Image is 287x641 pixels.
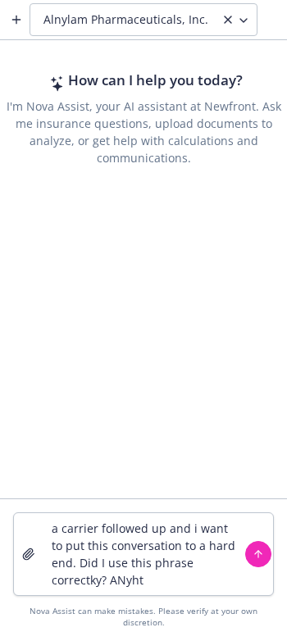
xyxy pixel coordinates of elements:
[30,3,257,36] button: Alnylam Pharmaceuticals, Inc.
[13,606,274,628] div: Nova Assist can make mistakes. Please verify at your own discretion.
[43,11,208,28] span: Alnylam Pharmaceuticals, Inc.
[68,70,243,91] h2: How can I help you today?
[42,513,245,595] textarea: a carrier followed up and i want to put this conversation to a hard end. Did I use this phrase co...
[3,7,30,33] button: Create a new chat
